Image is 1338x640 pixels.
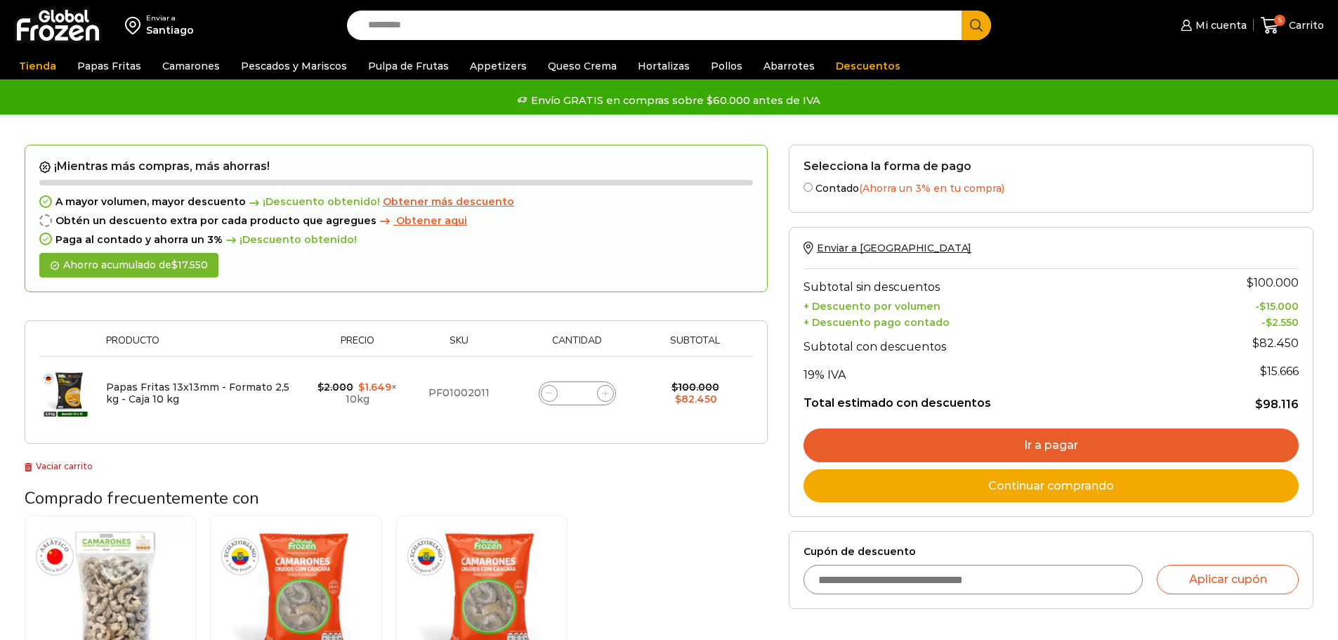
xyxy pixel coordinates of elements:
a: Papas Fritas [70,53,148,79]
div: Ahorro acumulado de [39,253,218,277]
a: Pulpa de Frutas [361,53,456,79]
button: Search button [962,11,991,40]
a: Pescados y Mariscos [234,53,354,79]
div: Paga al contado y ahorra un 3% [39,234,753,246]
span: $ [317,381,324,393]
bdi: 15.000 [1259,300,1299,313]
span: 5 [1274,15,1285,26]
bdi: 2.000 [317,381,353,393]
th: Total estimado con descuentos [804,385,1184,412]
img: address-field-icon.svg [125,13,146,37]
th: Subtotal sin descuentos [804,269,1184,297]
bdi: 98.116 [1255,398,1299,411]
bdi: 82.450 [1252,337,1299,350]
span: $ [358,381,365,393]
th: + Descuento por volumen [804,297,1184,313]
span: Obtener aqui [396,214,467,227]
a: Queso Crema [541,53,624,79]
span: 15.666 [1260,365,1299,378]
th: + Descuento pago contado [804,313,1184,329]
a: Descuentos [829,53,907,79]
a: Appetizers [463,53,534,79]
span: $ [675,393,681,405]
a: Mi cuenta [1177,11,1246,39]
bdi: 100.000 [1247,276,1299,289]
span: $ [1252,337,1259,350]
th: 19% IVA [804,357,1184,385]
span: $ [1247,276,1254,289]
span: Mi cuenta [1192,18,1247,32]
a: Continuar comprando [804,469,1299,503]
span: (Ahorra un 3% en tu compra) [859,182,1004,195]
th: Cantidad [511,335,645,357]
th: Sku [407,335,511,357]
div: A mayor volumen, mayor descuento [39,196,753,208]
a: Papas Fritas 13x13mm - Formato 2,5 kg - Caja 10 kg [106,381,289,405]
th: Subtotal [644,335,746,357]
span: $ [1266,316,1272,329]
th: Subtotal con descuentos [804,329,1184,357]
bdi: 1.649 [358,381,391,393]
a: 5 Carrito [1261,9,1324,42]
h2: ¡Mientras más compras, más ahorras! [39,159,753,174]
td: - [1184,297,1299,313]
th: Precio [308,335,407,357]
button: Aplicar cupón [1157,565,1299,594]
span: Carrito [1285,18,1324,32]
a: Pollos [704,53,749,79]
a: Ir a pagar [804,429,1299,462]
td: - [1184,313,1299,329]
a: Tienda [12,53,63,79]
a: Obtener más descuento [383,196,514,208]
td: × 10kg [308,357,407,430]
a: Obtener aqui [376,215,467,227]
span: $ [1260,365,1267,378]
bdi: 17.550 [171,259,208,271]
span: $ [671,381,678,393]
a: Abarrotes [756,53,822,79]
a: Enviar a [GEOGRAPHIC_DATA] [804,242,971,254]
a: Vaciar carrito [25,461,93,471]
span: $ [1259,300,1266,313]
span: $ [171,259,178,271]
input: Contado(Ahorra un 3% en tu compra) [804,183,813,192]
bdi: 82.450 [675,393,717,405]
a: Hortalizas [631,53,697,79]
input: Product quantity [568,384,587,403]
td: PF01002011 [407,357,511,430]
span: Enviar a [GEOGRAPHIC_DATA] [817,242,971,254]
span: $ [1255,398,1263,411]
label: Contado [804,180,1299,195]
div: Enviar a [146,13,194,23]
span: ¡Descuento obtenido! [246,196,380,208]
th: Producto [99,335,308,357]
bdi: 100.000 [671,381,719,393]
span: Comprado frecuentemente con [25,487,259,509]
span: ¡Descuento obtenido! [223,234,357,246]
div: Santiago [146,23,194,37]
div: Obtén un descuento extra por cada producto que agregues [39,215,753,227]
bdi: 2.550 [1266,316,1299,329]
label: Cupón de descuento [804,546,1299,558]
span: Obtener más descuento [383,195,514,208]
h2: Selecciona la forma de pago [804,159,1299,173]
a: Camarones [155,53,227,79]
